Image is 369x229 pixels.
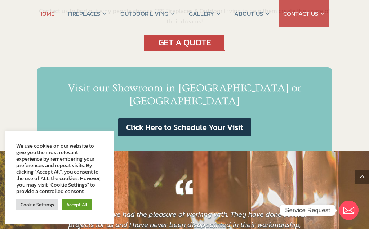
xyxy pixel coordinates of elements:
[16,143,103,194] div: We use cookies on our website to give you the most relevant experience by remembering your prefer...
[144,35,225,51] img: GetAQuote_btn
[62,199,92,210] a: Accept All
[118,118,251,137] a: Click Here to Schedule Your Visit
[339,201,359,220] a: Email
[144,44,225,53] a: get a quote for fireplace or outdoor kitchen
[16,199,58,210] a: Cookie Settings
[58,82,310,111] h2: Visit our Showroom in [GEOGRAPHIC_DATA] or [GEOGRAPHIC_DATA]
